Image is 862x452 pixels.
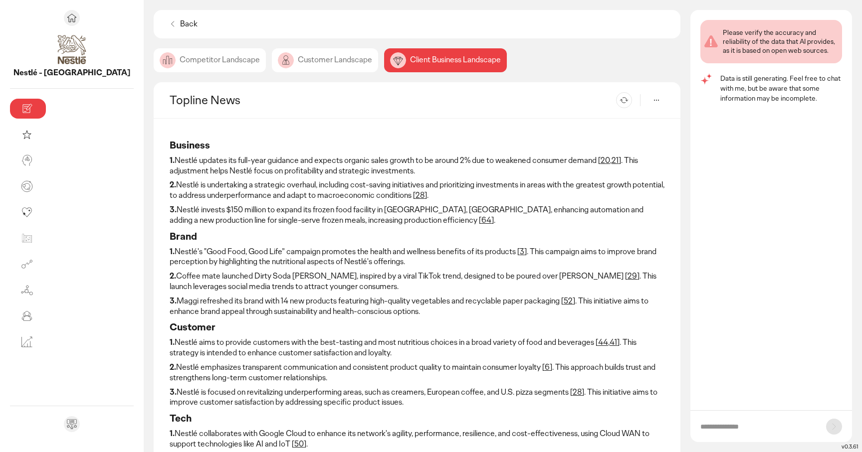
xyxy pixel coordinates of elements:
strong: 3. [170,387,177,397]
h3: Business [170,139,664,151]
p: Back [180,19,198,29]
strong: 3. [170,296,177,306]
button: Refresh [616,92,632,108]
p: Nestlé - USA [10,68,134,78]
div: Customer Landscape [272,48,378,72]
strong: 3. [170,204,177,215]
a: 6 [545,362,550,372]
strong: 1. [170,337,175,347]
img: image [390,52,406,68]
p: Data is still generating. Feel free to chat with me, but be aware that some information may be in... [720,73,842,103]
img: image [278,52,294,68]
p: Nestlé emphasizes transparent communication and consistent product quality to maintain consumer l... [170,362,664,383]
a: 50 [294,439,304,449]
h3: Customer [170,320,664,333]
h2: Topline News [170,92,240,108]
img: image [160,52,176,68]
a: 21 [612,155,619,165]
h3: Tech [170,412,664,425]
p: Nestlé aims to provide customers with the best-tasting and most nutritious choices in a broad var... [170,337,664,358]
strong: 2. [170,179,176,190]
div: Competitor Landscape [154,48,266,72]
strong: 2. [170,271,176,281]
p: Nestlé collaborates with Google Cloud to enhance its network's agility, performance, resilience, ... [170,429,664,450]
strong: 1. [170,428,175,439]
a: 28 [416,190,425,200]
img: project avatar [54,32,90,68]
strong: 1. [170,155,175,165]
p: Nestlé is focused on revitalizing underperforming areas, such as creamers, European coffee, and U... [170,387,664,408]
div: Send feedback [64,416,80,432]
p: Nestlé's "Good Food, Good Life” campaign promotes the health and wellness benefits of its product... [170,247,664,268]
div: Client Business Landscape [384,48,507,72]
p: Nestlé updates its full-year guidance and expects organic sales growth to be around 2% due to wea... [170,155,664,176]
p: Nestlé is undertaking a strategic overhaul, including cost-saving initiatives and prioritizing in... [170,180,664,201]
strong: 1. [170,246,175,257]
a: 64 [481,215,491,225]
a: 20 [601,155,610,165]
p: Nestlé invests $150 million to expand its frozen food facility in [GEOGRAPHIC_DATA], [GEOGRAPHIC_... [170,205,664,226]
a: 41 [610,337,617,347]
a: 52 [564,296,573,306]
a: 28 [573,387,582,397]
a: 3 [520,246,524,257]
strong: 2. [170,362,176,372]
p: Maggi refreshed its brand with 14 new products featuring high-quality vegetables and recyclable p... [170,296,664,317]
a: 29 [628,271,637,281]
a: 44 [598,337,608,347]
div: Please verify the accuracy and reliability of the data that AI provides, as it is based on open w... [723,28,838,55]
h3: Brand [170,230,664,243]
p: Coffee mate launched Dirty Soda [PERSON_NAME], inspired by a viral TikTok trend, designed to be p... [170,271,664,292]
